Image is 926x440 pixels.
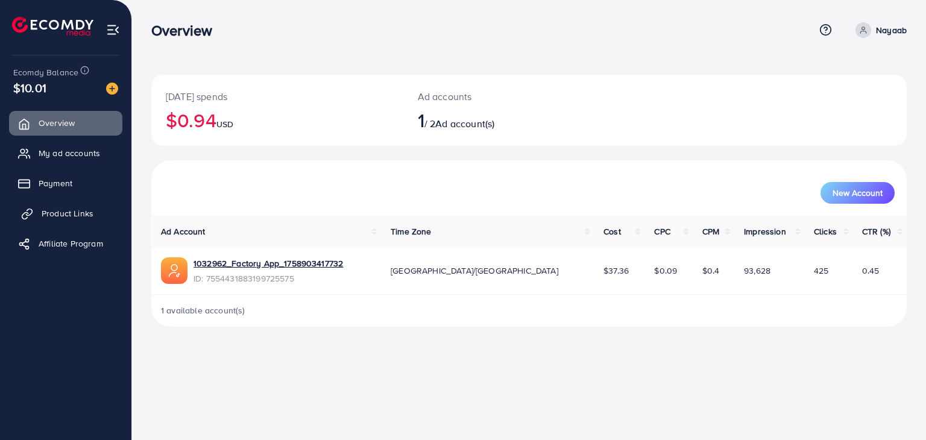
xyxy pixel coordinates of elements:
[744,265,770,277] span: 93,628
[418,108,578,131] h2: / 2
[39,147,100,159] span: My ad accounts
[161,304,245,316] span: 1 available account(s)
[744,225,786,237] span: Impression
[654,225,670,237] span: CPC
[151,22,222,39] h3: Overview
[106,83,118,95] img: image
[9,111,122,135] a: Overview
[820,182,895,204] button: New Account
[862,225,890,237] span: CTR (%)
[9,141,122,165] a: My ad accounts
[391,265,558,277] span: [GEOGRAPHIC_DATA]/[GEOGRAPHIC_DATA]
[875,386,917,431] iframe: Chat
[9,231,122,256] a: Affiliate Program
[106,23,120,37] img: menu
[702,225,719,237] span: CPM
[9,201,122,225] a: Product Links
[39,237,103,250] span: Affiliate Program
[876,23,907,37] p: Nayaab
[166,108,389,131] h2: $0.94
[851,22,907,38] a: Nayaab
[814,225,837,237] span: Clicks
[435,117,494,130] span: Ad account(s)
[418,106,424,134] span: 1
[654,265,677,277] span: $0.09
[194,257,343,269] a: 1032962_Factory App_1758903417732
[603,225,621,237] span: Cost
[161,225,206,237] span: Ad Account
[702,265,720,277] span: $0.4
[603,265,629,277] span: $37.36
[216,118,233,130] span: USD
[418,89,578,104] p: Ad accounts
[13,79,46,96] span: $10.01
[39,177,72,189] span: Payment
[391,225,431,237] span: Time Zone
[814,265,828,277] span: 425
[39,117,75,129] span: Overview
[161,257,187,284] img: ic-ads-acc.e4c84228.svg
[13,66,78,78] span: Ecomdy Balance
[12,17,93,36] img: logo
[862,265,880,277] span: 0.45
[166,89,389,104] p: [DATE] spends
[833,189,883,197] span: New Account
[42,207,93,219] span: Product Links
[194,272,343,284] span: ID: 7554431883199725575
[9,171,122,195] a: Payment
